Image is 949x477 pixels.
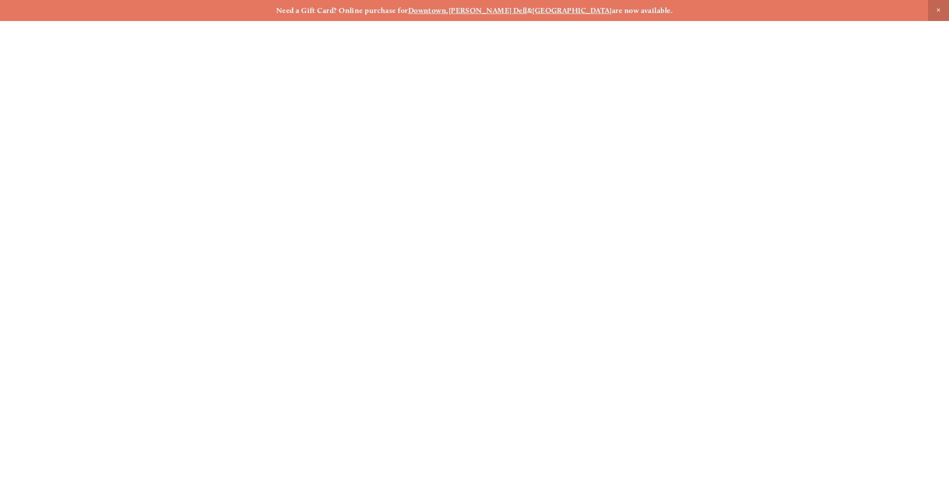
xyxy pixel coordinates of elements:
[527,6,532,15] strong: &
[449,6,527,15] a: [PERSON_NAME] Dell
[446,6,448,15] strong: ,
[612,6,673,15] strong: are now available.
[532,6,612,15] a: [GEOGRAPHIC_DATA]
[408,6,447,15] a: Downtown
[276,6,408,15] strong: Need a Gift Card? Online purchase for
